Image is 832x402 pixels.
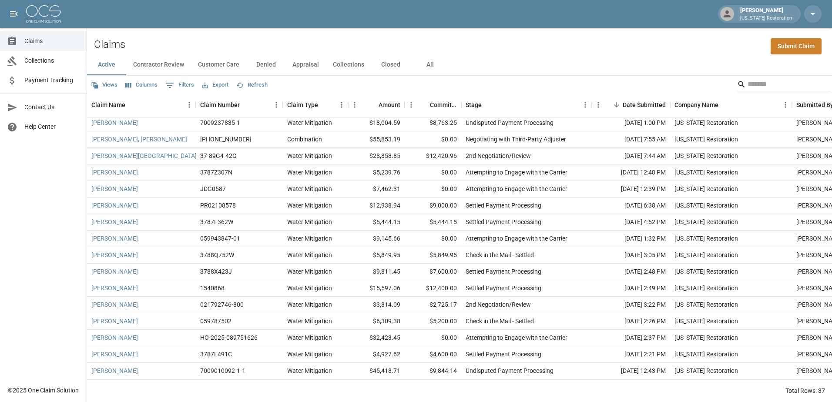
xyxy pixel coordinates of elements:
[405,164,461,181] div: $0.00
[674,218,738,226] div: Oregon Restoration
[592,181,670,198] div: [DATE] 12:39 PM
[200,201,236,210] div: PR02108578
[348,115,405,131] div: $18,004.59
[592,98,605,111] button: Menu
[200,251,234,259] div: 3788Q752W
[348,346,405,363] div: $4,927.62
[466,118,554,127] div: Undisputed Payment Processing
[466,151,531,160] div: 2nd Negotiation/Review
[200,366,245,375] div: 7009010092-1-1
[200,78,231,92] button: Export
[366,99,379,111] button: Sort
[91,300,138,309] a: [PERSON_NAME]
[348,198,405,214] div: $12,938.94
[24,56,80,65] span: Collections
[718,99,731,111] button: Sort
[405,247,461,264] div: $5,849.95
[674,118,738,127] div: Oregon Restoration
[183,98,196,111] button: Menu
[592,93,670,117] div: Date Submitted
[405,297,461,313] div: $2,725.17
[287,317,332,325] div: Water Mitigation
[430,93,457,117] div: Committed Amount
[466,93,482,117] div: Stage
[91,135,187,144] a: [PERSON_NAME], [PERSON_NAME]
[91,168,138,177] a: [PERSON_NAME]
[674,234,738,243] div: Oregon Restoration
[287,350,332,358] div: Water Mitigation
[8,386,79,395] div: © 2025 One Claim Solution
[466,267,541,276] div: Settled Payment Processing
[405,330,461,346] div: $0.00
[196,93,283,117] div: Claim Number
[405,280,461,297] div: $12,400.00
[87,54,126,75] button: Active
[200,300,244,309] div: 021792746-800
[482,99,494,111] button: Sort
[405,346,461,363] div: $4,600.00
[200,234,240,243] div: 059943847-01
[592,247,670,264] div: [DATE] 3:05 PM
[91,317,138,325] a: [PERSON_NAME]
[674,284,738,292] div: Oregon Restoration
[379,93,400,117] div: Amount
[674,267,738,276] div: Oregon Restoration
[466,333,567,342] div: Attempting to Engage with the Carrier
[405,264,461,280] div: $7,600.00
[466,366,554,375] div: Undisputed Payment Processing
[287,218,332,226] div: Water Mitigation
[91,251,138,259] a: [PERSON_NAME]
[126,54,191,75] button: Contractor Review
[91,151,197,160] a: [PERSON_NAME][GEOGRAPHIC_DATA]
[592,363,670,379] div: [DATE] 12:43 PM
[348,131,405,148] div: $55,853.19
[326,54,371,75] button: Collections
[200,184,226,193] div: JDG0587
[592,346,670,363] div: [DATE] 2:21 PM
[287,201,332,210] div: Water Mitigation
[287,168,332,177] div: Water Mitigation
[348,148,405,164] div: $28,858.85
[592,115,670,131] div: [DATE] 1:00 PM
[348,214,405,231] div: $5,444.15
[91,184,138,193] a: [PERSON_NAME]
[91,93,125,117] div: Claim Name
[592,280,670,297] div: [DATE] 2:49 PM
[200,218,233,226] div: 3787F362W
[405,115,461,131] div: $8,763.25
[91,201,138,210] a: [PERSON_NAME]
[405,363,461,379] div: $9,844.14
[348,98,361,111] button: Menu
[287,151,332,160] div: Water Mitigation
[348,280,405,297] div: $15,597.06
[91,284,138,292] a: [PERSON_NAME]
[348,247,405,264] div: $5,849.95
[674,184,738,193] div: Oregon Restoration
[579,98,592,111] button: Menu
[405,231,461,247] div: $0.00
[348,93,405,117] div: Amount
[200,333,258,342] div: HO-2025-089751626
[611,99,623,111] button: Sort
[287,135,322,144] div: Combination
[592,198,670,214] div: [DATE] 6:38 AM
[200,350,232,358] div: 3787L491C
[466,317,534,325] div: Check in the Mail - Settled
[123,78,160,92] button: Select columns
[405,313,461,330] div: $5,200.00
[91,350,138,358] a: [PERSON_NAME]
[461,93,592,117] div: Stage
[779,98,792,111] button: Menu
[410,54,450,75] button: All
[348,231,405,247] div: $9,145.66
[674,251,738,259] div: Oregon Restoration
[466,184,567,193] div: Attempting to Engage with the Carrier
[466,135,566,144] div: Negotiating with Third-Party Adjuster
[91,234,138,243] a: [PERSON_NAME]
[24,76,80,85] span: Payment Tracking
[285,54,326,75] button: Appraisal
[200,267,232,276] div: 3788X423J
[200,151,237,160] div: 37-89G4-42G
[24,37,80,46] span: Claims
[674,135,738,144] div: Oregon Restoration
